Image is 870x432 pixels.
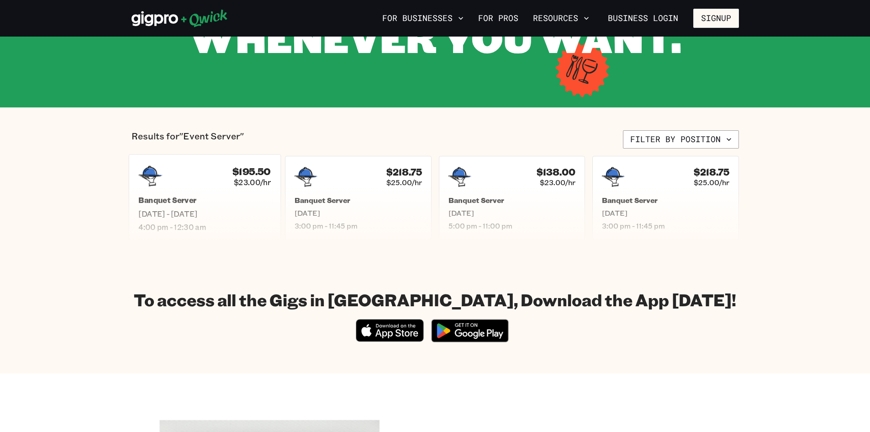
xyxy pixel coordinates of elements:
[602,221,729,230] span: 3:00 pm - 11:45 pm
[693,9,739,28] button: Signup
[386,166,422,178] h4: $218.75
[602,196,729,205] h5: Banquet Server
[295,208,422,218] span: [DATE]
[439,156,585,240] a: $138.00$23.00/hrBanquet Server[DATE]5:00 pm - 11:00 pm
[138,196,271,205] h5: Banquet Server
[694,166,729,178] h4: $218.75
[592,156,739,240] a: $218.75$25.00/hrBanquet Server[DATE]3:00 pm - 11:45 pm
[694,178,729,187] span: $25.00/hr
[295,221,422,230] span: 3:00 pm - 11:45 pm
[529,11,593,26] button: Resources
[132,130,244,149] p: Results for "Event Server"
[233,177,270,187] span: $23.00/hr
[232,165,270,177] h4: $195.50
[448,196,576,205] h5: Banquet Server
[295,196,422,205] h5: Banquet Server
[356,334,424,344] a: Download on the App Store
[600,9,686,28] a: Business Login
[138,209,271,219] span: [DATE] - [DATE]
[623,130,739,149] button: Filter by position
[134,289,736,310] h1: To access all the Gigs in [GEOGRAPHIC_DATA], Download the App [DATE]!
[448,221,576,230] span: 5:00 pm - 11:00 pm
[386,178,422,187] span: $25.00/hr
[602,208,729,218] span: [DATE]
[448,208,576,218] span: [DATE]
[128,154,280,241] a: $195.50$23.00/hrBanquet Server[DATE] - [DATE]4:00 pm - 12:30 am
[475,11,522,26] a: For Pros
[426,314,514,348] img: Get it on Google Play
[379,11,467,26] button: For Businesses
[285,156,432,240] a: $218.75$25.00/hrBanquet Server[DATE]3:00 pm - 11:45 pm
[537,166,575,178] h4: $138.00
[138,222,271,232] span: 4:00 pm - 12:30 am
[540,178,575,187] span: $23.00/hr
